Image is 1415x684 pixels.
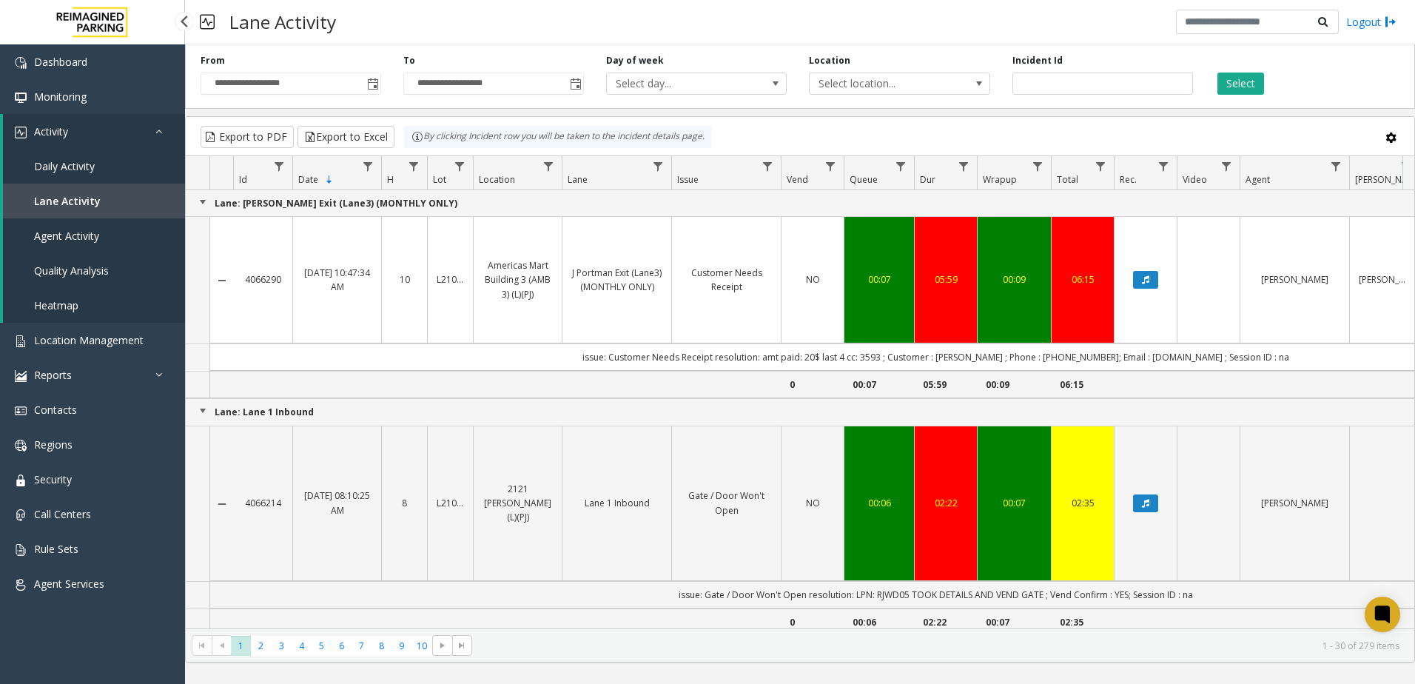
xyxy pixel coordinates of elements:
span: Toggle popup [567,73,583,94]
span: Total [1057,173,1078,186]
span: Sortable [323,174,335,186]
a: Total Filter Menu [1091,156,1111,176]
label: Location [809,54,850,67]
a: Agent Activity [3,218,185,253]
span: Contacts [34,403,77,417]
div: 02:35 [1061,496,1105,510]
a: Id Filter Menu [269,156,289,176]
img: 'icon' [15,92,27,104]
span: Select day... [607,73,750,94]
a: Quality Analysis [3,253,185,288]
span: Monitoring [34,90,87,104]
td: 00:07 [844,371,914,398]
div: 00:07 [853,272,905,286]
span: Id [239,173,247,186]
span: Queue [850,173,878,186]
a: 8 [391,496,418,510]
span: Issue [677,173,699,186]
span: Video [1183,173,1207,186]
span: Dur [920,173,935,186]
a: Lane Filter Menu [648,156,668,176]
td: 00:06 [844,608,914,636]
span: Security [34,472,72,486]
a: NO [790,496,835,510]
td: 00:07 [977,608,1051,636]
span: Vend [787,173,808,186]
span: Select location... [810,73,953,94]
span: Rule Sets [34,542,78,556]
a: Date Filter Menu [358,156,378,176]
a: Queue Filter Menu [891,156,911,176]
label: Day of week [606,54,664,67]
a: 2121 [PERSON_NAME] (L)(PJ) [483,482,553,525]
span: Wrapup [983,173,1017,186]
span: Date [298,173,318,186]
img: infoIcon.svg [411,131,423,143]
a: Heatmap [3,288,185,323]
button: Export to Excel [298,126,394,148]
span: NO [806,273,820,286]
span: Agent [1246,173,1270,186]
span: Rec. [1120,173,1137,186]
div: 00:09 [987,272,1042,286]
a: Daily Activity [3,149,185,184]
span: Quality Analysis [34,264,109,278]
span: Page 5 [312,636,332,656]
label: To [403,54,415,67]
span: Page 4 [292,636,312,656]
img: 'icon' [15,370,27,382]
img: 'icon' [15,57,27,69]
a: J Portman Exit (Lane3) (MONTHLY ONLY) [571,266,662,294]
a: 00:07 [987,496,1042,510]
span: Agent Services [34,577,104,591]
span: Lane Activity [34,194,101,208]
img: 'icon' [15,405,27,417]
span: Page 2 [251,636,271,656]
span: Go to the last page [456,640,468,651]
span: Activity [34,124,68,138]
a: H Filter Menu [404,156,424,176]
img: 'icon' [15,509,27,521]
span: Toggle popup [364,73,380,94]
span: Regions [34,437,73,452]
span: Call Centers [34,507,91,521]
a: Lane 1 Inbound [571,496,662,510]
a: Location Filter Menu [539,156,559,176]
span: Go to the next page [432,635,452,656]
span: Agent Activity [34,229,99,243]
img: 'icon' [15,544,27,556]
a: Collapse Group [197,196,209,208]
button: Select [1217,73,1264,95]
a: 00:06 [853,496,905,510]
a: 05:59 [924,272,968,286]
a: [PERSON_NAME] [1249,272,1340,286]
span: Lot [433,173,446,186]
a: Vend Filter Menu [821,156,841,176]
a: Americas Mart Building 3 (AMB 3) (L)(PJ) [483,258,553,301]
div: By clicking Incident row you will be taken to the incident details page. [404,126,712,148]
a: Dur Filter Menu [954,156,974,176]
span: Page 7 [352,636,372,656]
a: [DATE] 08:10:25 AM [302,489,372,517]
span: Page 1 [231,636,251,656]
span: Page 8 [372,636,391,656]
span: Page 6 [332,636,352,656]
span: Page 10 [412,636,432,656]
a: Agent Filter Menu [1326,156,1346,176]
a: 06:15 [1061,272,1105,286]
a: [PERSON_NAME] [1249,496,1340,510]
span: Page 9 [391,636,411,656]
td: 02:22 [914,608,977,636]
a: NO [790,272,835,286]
a: Customer Needs Receipt [681,266,772,294]
a: Wrapup Filter Menu [1028,156,1048,176]
a: 02:22 [924,496,968,510]
span: Page 3 [272,636,292,656]
td: 05:59 [914,371,977,398]
img: 'icon' [15,440,27,452]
